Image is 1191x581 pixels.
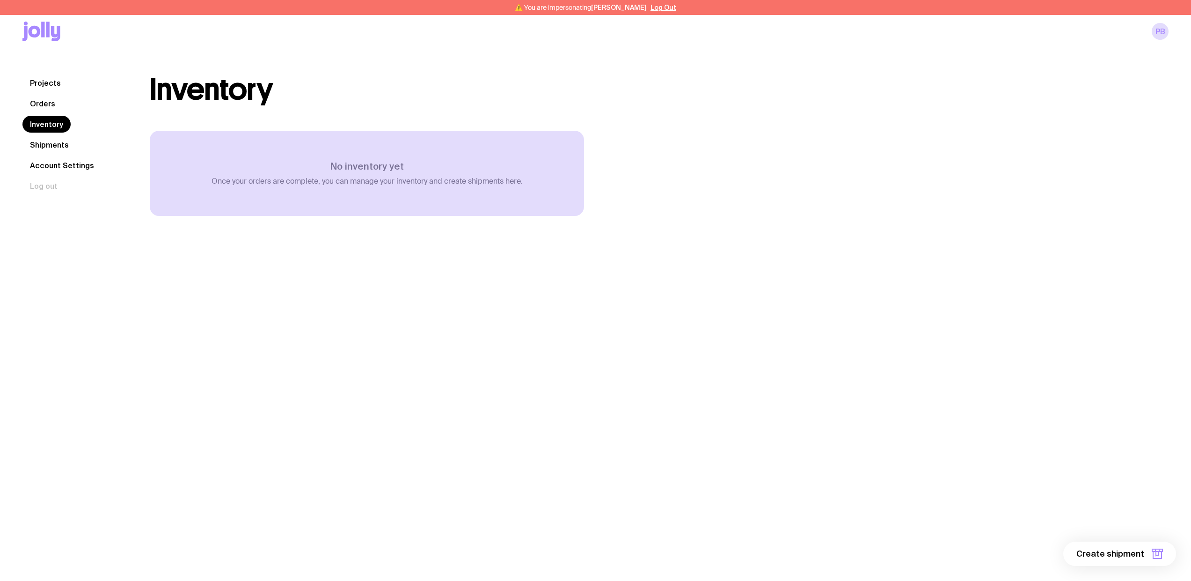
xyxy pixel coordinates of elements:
button: Log out [22,178,65,194]
a: Shipments [22,136,76,153]
h3: No inventory yet [212,161,523,172]
span: ⚠️ You are impersonating [515,4,647,11]
a: PB [1152,23,1169,40]
span: Create shipment [1076,548,1144,559]
a: Account Settings [22,157,102,174]
a: Orders [22,95,63,112]
button: Log Out [650,4,676,11]
button: Create shipment [1063,542,1176,566]
a: Projects [22,74,68,91]
p: Once your orders are complete, you can manage your inventory and create shipments here. [212,177,523,186]
span: [PERSON_NAME] [591,4,647,11]
a: Inventory [22,116,71,133]
h1: Inventory [150,74,273,104]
